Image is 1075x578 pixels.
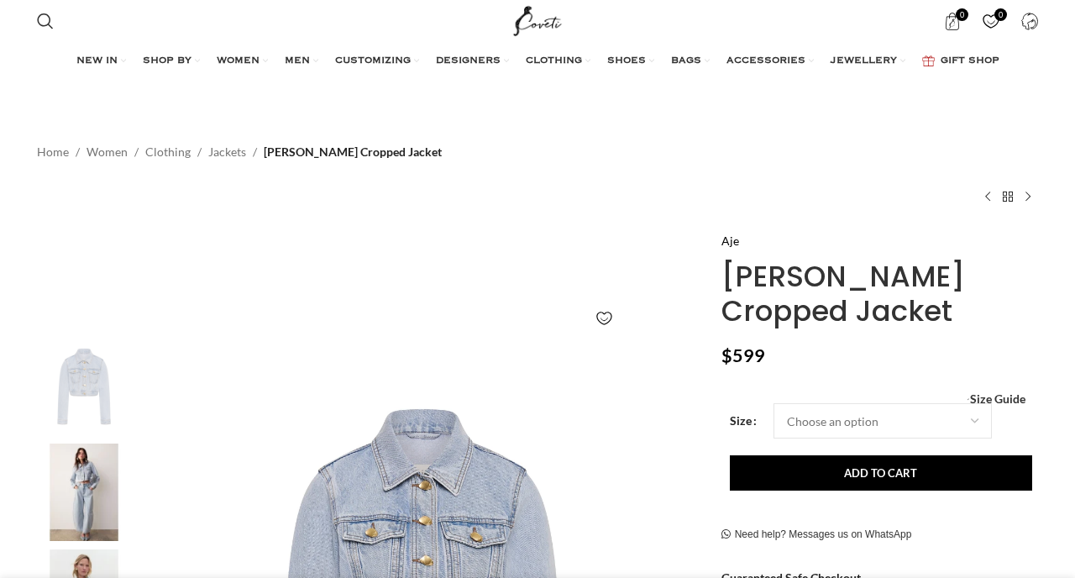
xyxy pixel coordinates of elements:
[208,143,246,161] a: Jackets
[721,260,1038,328] h1: [PERSON_NAME] Cropped Jacket
[217,55,260,68] span: WOMEN
[973,4,1008,38] div: My Wishlist
[671,45,710,78] a: BAGS
[726,55,805,68] span: ACCESSORIES
[264,143,442,161] span: [PERSON_NAME] Cropped Jacket
[994,8,1007,21] span: 0
[335,55,411,68] span: CUSTOMIZING
[671,55,701,68] span: BAGS
[285,45,318,78] a: MEN
[956,8,968,21] span: 0
[941,55,999,68] span: GIFT SHOP
[29,4,62,38] a: Search
[143,45,200,78] a: SHOP BY
[721,528,912,542] a: Need help? Messages us on WhatsApp
[922,45,999,78] a: GIFT SHOP
[1018,187,1038,207] a: Next product
[510,13,566,27] a: Site logo
[730,412,757,430] label: Size
[831,55,897,68] span: JEWELLERY
[33,444,135,542] img: aje
[335,45,419,78] a: CUSTOMIZING
[721,232,739,250] a: Aje
[721,344,732,366] span: $
[145,143,191,161] a: Clothing
[526,55,582,68] span: CLOTHING
[721,344,765,366] bdi: 599
[607,55,646,68] span: SHOES
[831,45,905,78] a: JEWELLERY
[526,45,590,78] a: CLOTHING
[37,143,442,161] nav: Breadcrumb
[87,143,128,161] a: Women
[29,45,1046,78] div: Main navigation
[436,45,509,78] a: DESIGNERS
[922,55,935,66] img: GiftBag
[217,45,268,78] a: WOMEN
[37,143,69,161] a: Home
[33,337,135,435] img: Aje Blue Jackets
[76,55,118,68] span: NEW IN
[436,55,501,68] span: DESIGNERS
[76,45,126,78] a: NEW IN
[726,45,814,78] a: ACCESSORIES
[973,4,1008,38] a: 0
[730,455,1032,491] button: Add to cart
[143,55,191,68] span: SHOP BY
[285,55,310,68] span: MEN
[978,187,998,207] a: Previous product
[935,4,969,38] a: 0
[607,45,654,78] a: SHOES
